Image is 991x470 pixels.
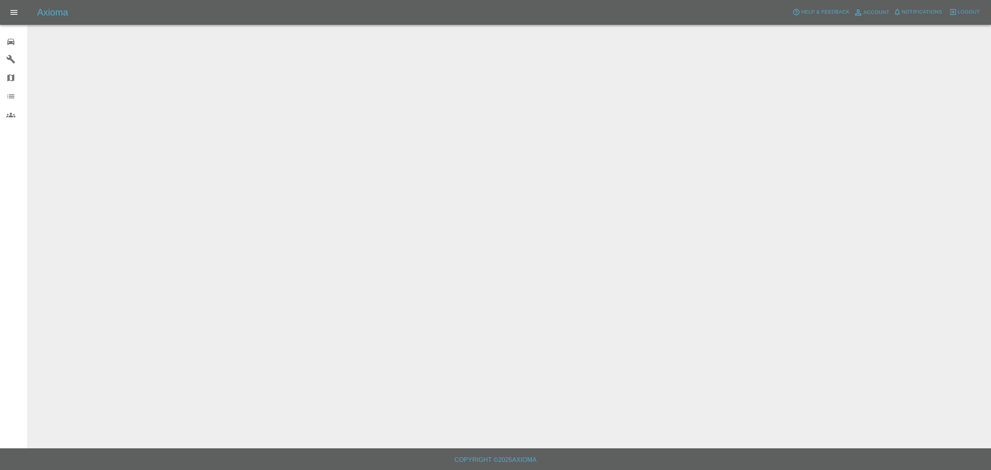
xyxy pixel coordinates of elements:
[852,6,892,19] a: Account
[801,8,849,17] span: Help & Feedback
[958,8,980,17] span: Logout
[37,6,68,19] h5: Axioma
[6,455,985,465] h6: Copyright © 2025 Axioma
[5,3,23,22] button: Open drawer
[864,8,890,17] span: Account
[902,8,942,17] span: Notifications
[947,6,982,18] button: Logout
[790,6,851,18] button: Help & Feedback
[892,6,944,18] button: Notifications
